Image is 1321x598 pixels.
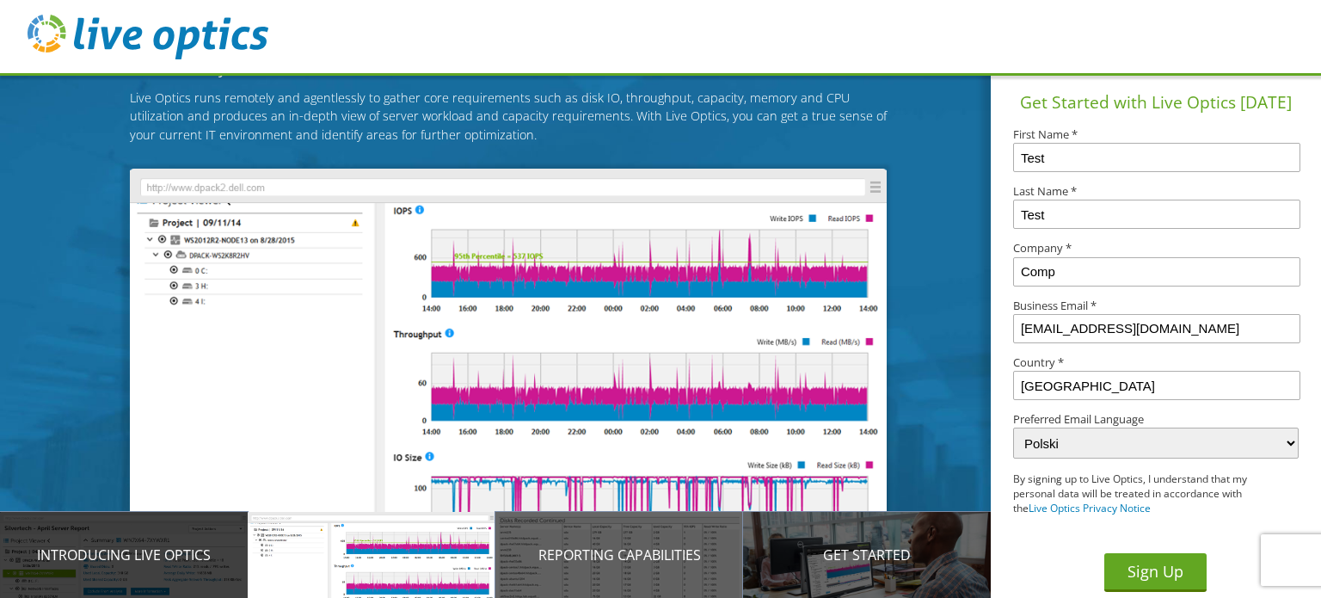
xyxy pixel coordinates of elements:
button: Sign Up [1104,553,1207,592]
p: By signing up to Live Optics, I understand that my personal data will be treated in accordance wi... [1013,472,1269,515]
label: First Name * [1013,129,1298,140]
label: Country * [1013,357,1298,368]
label: Business Email * [1013,300,1298,311]
p: Reporting Capabilities [495,545,743,565]
img: live_optics_svg.svg [28,15,268,59]
p: Get Started [743,545,991,565]
a: Live Optics Privacy Notice [1029,501,1151,515]
img: Understand your environment [130,169,887,552]
h1: Get Started with Live Optics [DATE] [998,90,1314,115]
label: Last Name * [1013,186,1298,197]
label: Preferred Email Language [1013,414,1298,425]
p: Live Optics runs remotely and agentlessly to gather core requirements such as disk IO, throughput... [130,89,887,145]
h2: Understand your environment [130,61,887,77]
label: Company * [1013,243,1298,254]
